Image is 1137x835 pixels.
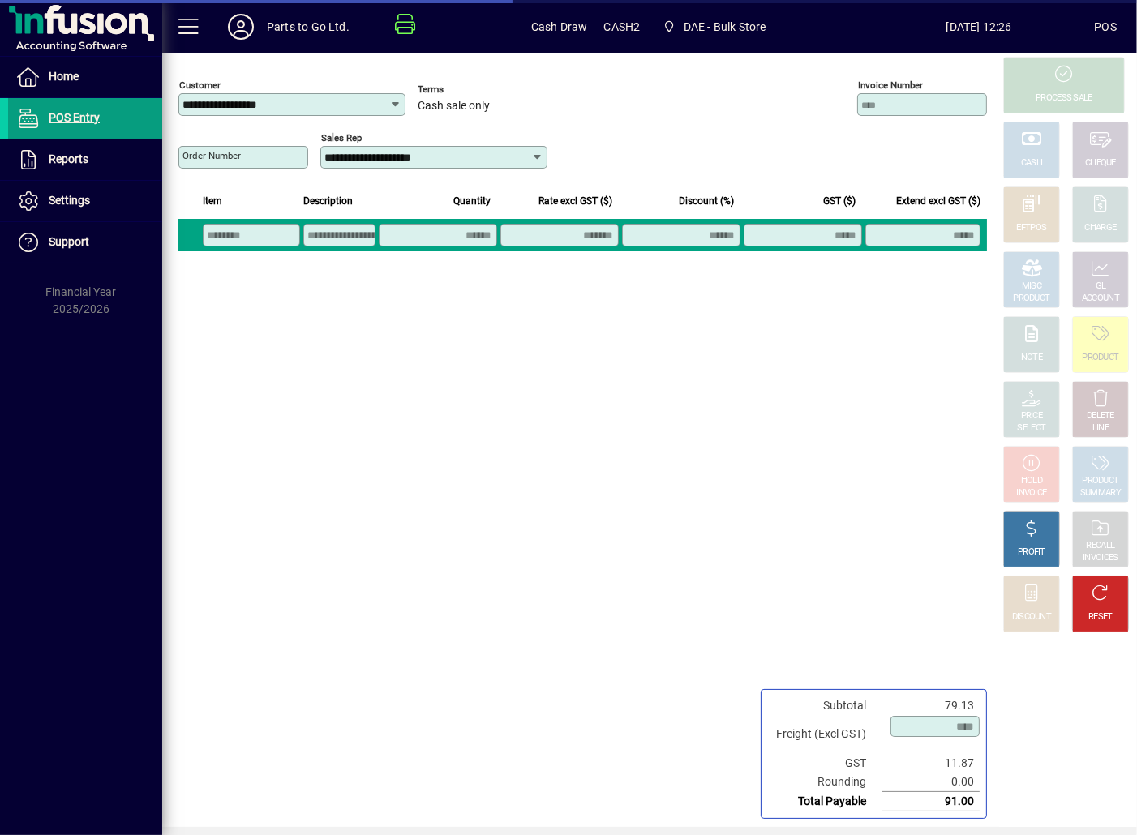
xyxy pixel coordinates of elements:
td: GST [768,754,882,773]
span: Settings [49,194,90,207]
span: Terms [418,84,515,95]
div: ACCOUNT [1082,293,1119,305]
div: GL [1096,280,1106,293]
a: Support [8,222,162,263]
div: SELECT [1018,422,1046,435]
span: Support [49,235,89,248]
span: Item [203,192,222,210]
div: EFTPOS [1017,222,1047,234]
div: PRODUCT [1082,352,1118,364]
td: Total Payable [768,792,882,811]
span: Cash Draw [531,14,588,40]
span: GST ($) [823,192,856,210]
div: RECALL [1087,540,1115,552]
a: Reports [8,139,162,180]
span: POS Entry [49,111,100,124]
mat-label: Order number [182,150,241,161]
button: Profile [215,12,267,41]
div: CASH [1021,157,1042,169]
span: Home [49,70,79,83]
span: [DATE] 12:26 [864,14,1095,40]
a: Home [8,57,162,97]
td: Subtotal [768,696,882,715]
div: CHARGE [1085,222,1117,234]
div: INVOICE [1016,487,1046,499]
div: CHEQUE [1085,157,1116,169]
span: Cash sale only [418,100,490,113]
div: PRODUCT [1082,475,1118,487]
div: LINE [1092,422,1109,435]
div: INVOICES [1083,552,1118,564]
mat-label: Customer [179,79,221,91]
div: PROCESS SALE [1036,92,1092,105]
td: 91.00 [882,792,980,811]
span: CASH2 [604,14,641,40]
td: Rounding [768,773,882,792]
div: PRODUCT [1013,293,1049,305]
div: RESET [1088,611,1113,623]
td: 11.87 [882,754,980,773]
span: Description [303,192,353,210]
td: 79.13 [882,696,980,715]
mat-label: Invoice number [858,79,923,91]
td: Freight (Excl GST) [768,715,882,754]
div: NOTE [1021,352,1042,364]
div: DELETE [1087,410,1114,422]
span: Quantity [453,192,491,210]
span: Extend excl GST ($) [896,192,980,210]
mat-label: Sales rep [321,132,362,143]
div: POS [1094,14,1117,40]
div: SUMMARY [1080,487,1121,499]
div: Parts to Go Ltd. [267,14,350,40]
div: HOLD [1021,475,1042,487]
td: 0.00 [882,773,980,792]
span: Reports [49,152,88,165]
div: DISCOUNT [1012,611,1051,623]
span: DAE - Bulk Store [656,12,772,41]
span: Discount (%) [679,192,734,210]
span: DAE - Bulk Store [684,14,766,40]
a: Settings [8,181,162,221]
div: PROFIT [1018,546,1045,559]
span: Rate excl GST ($) [538,192,612,210]
div: MISC [1022,280,1041,293]
div: PRICE [1021,410,1043,422]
